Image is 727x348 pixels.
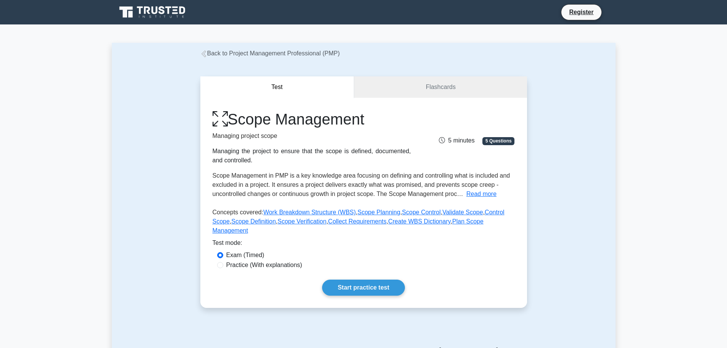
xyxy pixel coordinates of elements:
[439,137,474,144] span: 5 minutes
[213,131,411,141] p: Managing project scope
[213,208,515,238] p: Concepts covered: , , , , , , , , ,
[564,7,598,17] a: Register
[231,218,276,225] a: Scope Definition
[226,251,264,260] label: Exam (Timed)
[322,280,405,296] a: Start practice test
[213,238,515,251] div: Test mode:
[354,76,527,98] a: Flashcards
[200,50,340,57] a: Back to Project Management Professional (PMP)
[482,137,514,145] span: 5 Questions
[388,218,450,225] a: Create WBS Dictionary
[213,218,484,234] a: Plan Scope Management
[358,209,400,215] a: Scope Planning
[263,209,356,215] a: Work Breakdown Structure (WBS)
[466,189,496,199] button: Read more
[213,147,411,165] div: Managing the project to ensure that the scope is defined, documented, and controlled.
[200,76,355,98] button: Test
[277,218,326,225] a: Scope Verification
[226,261,302,270] label: Practice (With explanations)
[402,209,440,215] a: Scope Control
[213,172,510,197] span: Scope Management in PMP is a key knowledge area focusing on defining and controlling what is incl...
[213,110,411,128] h1: Scope Management
[328,218,387,225] a: Collect Requirements
[442,209,483,215] a: Validate Scope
